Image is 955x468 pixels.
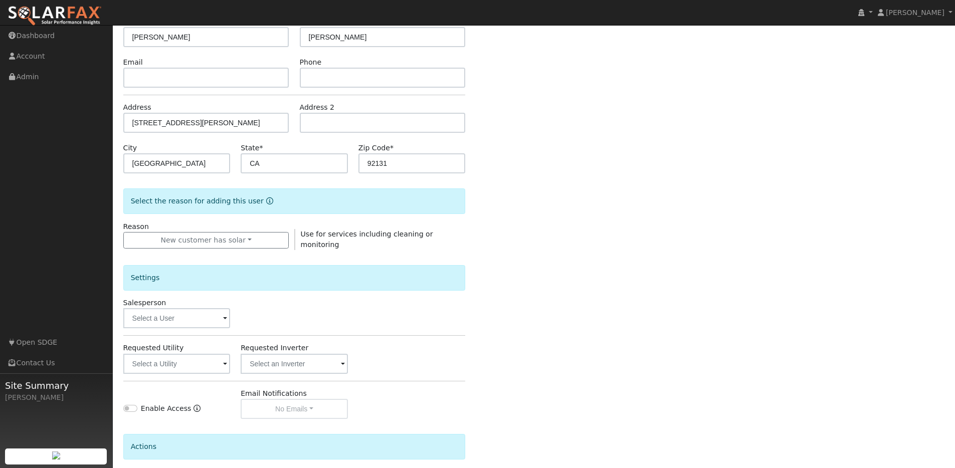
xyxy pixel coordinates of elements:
label: State [241,143,263,153]
input: Select a Utility [123,354,231,374]
label: Email Notifications [241,388,307,399]
img: retrieve [52,451,60,459]
label: Phone [300,57,322,68]
span: Required [390,144,394,152]
label: Enable Access [141,403,192,414]
input: Select an Inverter [241,354,348,374]
a: Enable Access [194,403,201,419]
label: Address 2 [300,102,335,113]
label: Reason [123,221,149,232]
label: Requested Utility [123,343,184,353]
label: Requested Inverter [241,343,308,353]
label: Zip Code [358,143,394,153]
div: [PERSON_NAME] [5,392,107,403]
span: Required [259,144,263,152]
div: Settings [123,265,466,291]
a: Reason for new user [264,197,273,205]
label: Salesperson [123,298,166,308]
label: City [123,143,137,153]
input: Select a User [123,308,231,328]
label: Address [123,102,151,113]
label: Email [123,57,143,68]
span: Site Summary [5,379,107,392]
div: Select the reason for adding this user [123,188,466,214]
button: New customer has solar [123,232,289,249]
span: [PERSON_NAME] [886,9,944,17]
img: SolarFax [8,6,102,27]
div: Actions [123,434,466,459]
span: Use for services including cleaning or monitoring [301,230,433,249]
